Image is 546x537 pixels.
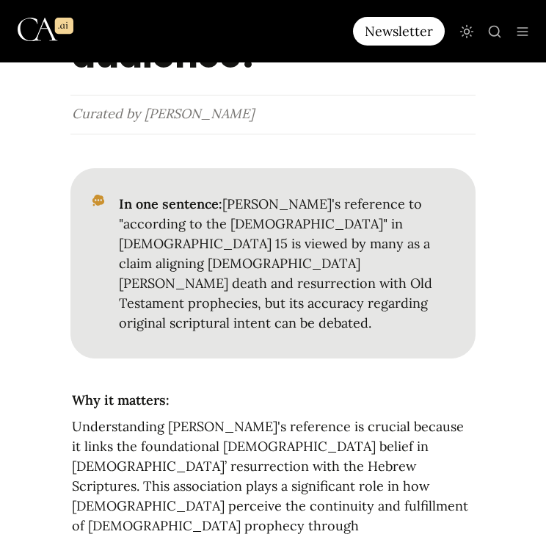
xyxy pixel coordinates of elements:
a: Newsletter [353,17,451,46]
strong: In one sentence: [119,195,222,212]
p: [PERSON_NAME]'s reference to "according to the [DEMOGRAPHIC_DATA]" in [DEMOGRAPHIC_DATA] 15 is vi... [117,192,452,335]
strong: Why it matters: [72,392,170,408]
span: Curated by [PERSON_NAME] [72,105,254,122]
div: Newsletter [353,17,445,46]
img: icon [90,193,106,208]
img: Logo [18,4,73,55]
